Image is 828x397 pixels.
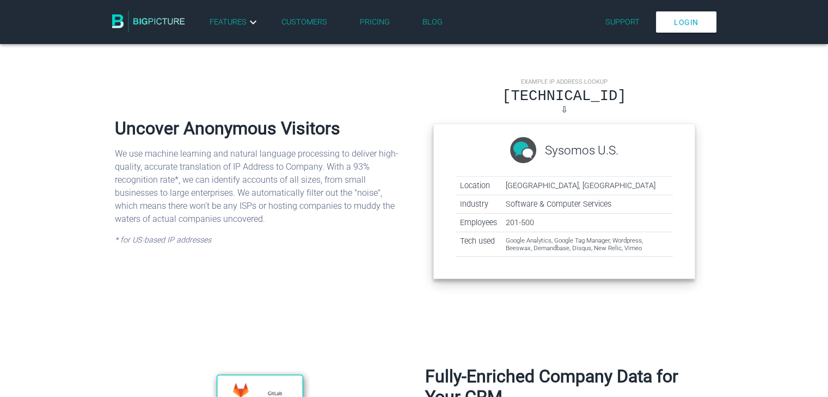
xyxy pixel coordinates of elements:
a: Blog [422,17,443,27]
a: Login [656,11,716,33]
p: * for US-based IP addresses [115,234,406,246]
td: Location [456,176,501,195]
td: Industry [456,195,501,213]
td: Tech used [456,232,501,256]
td: Employees [456,213,501,232]
td: 201-500 [501,213,673,232]
div: Example IP Address Lookup [433,77,696,88]
img: sysomos-twitter.jpg [510,137,536,163]
img: BigPicture.io [112,10,185,32]
div: Sysomos U.S. [456,137,673,163]
a: Support [605,17,640,27]
h2: Uncover Anonymous Visitors [115,118,406,139]
div: [TECHNICAL_ID] [433,88,696,104]
a: Features [210,16,260,29]
td: [GEOGRAPHIC_DATA], [GEOGRAPHIC_DATA] [501,176,673,195]
td: google analytics, google tag manager, wordpress, beeswax, demandbase, disqus, new relic, vimeo [501,232,673,256]
a: Pricing [360,17,390,27]
p: We use machine learning and natural language processing to deliver high-quality, accurate transla... [115,147,406,226]
a: Customers [281,17,327,27]
td: Software & Computer Services [501,195,673,213]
